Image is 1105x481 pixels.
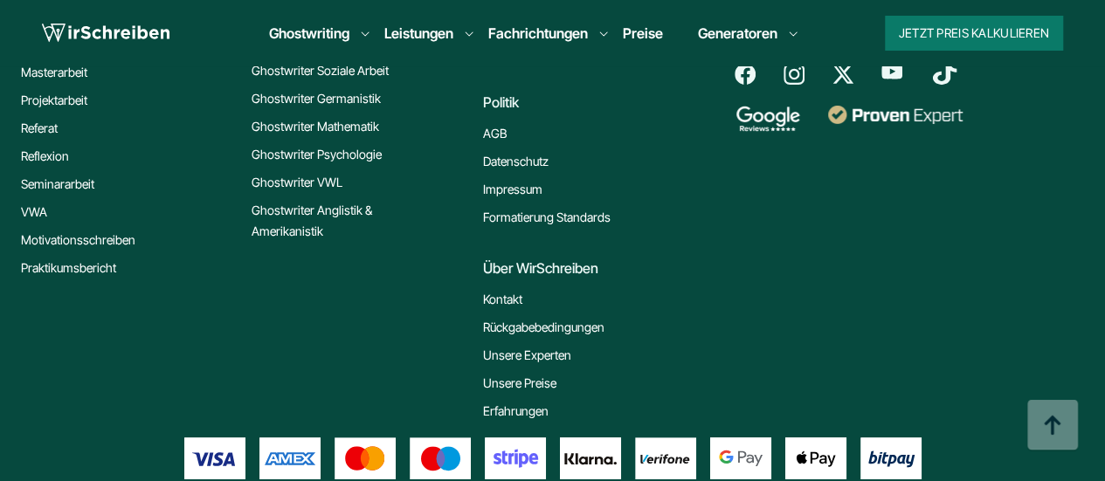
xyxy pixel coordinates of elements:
[42,20,169,46] img: logo wirschreiben
[21,258,116,278] a: Praktikumsbericht
[483,345,571,366] a: Unsere Experten
[252,116,379,137] a: Ghostwriter Mathematik
[252,60,389,81] a: Ghostwriter Soziale Arbeit
[735,64,756,85] img: facebook
[483,151,549,172] a: Datenschutz
[483,401,549,422] a: Erfahrungen
[885,16,1063,51] button: Jetzt Preis kalkulieren
[483,373,556,394] a: Unsere Preise
[784,64,805,85] img: instagram
[832,64,853,85] img: twitter
[881,64,902,79] img: youtube
[184,437,245,479] img: Visa
[828,106,963,124] img: proven expert
[930,64,958,85] img: tiktok
[1026,400,1079,452] img: button top
[384,23,453,44] a: Leistungen
[785,437,846,479] img: ApplePay
[21,146,69,167] a: Reflexion
[252,200,391,242] a: Ghostwriter Anglistik & Amerikanistik
[860,437,922,479] img: Bitpay
[560,437,621,479] img: Klarna
[483,207,611,228] a: Formatierung Standards
[252,144,382,165] a: Ghostwriter Psychologie
[269,23,349,44] a: Ghostwriting
[21,90,87,111] a: Projektarbeit
[483,179,542,200] a: Impressum
[259,437,321,479] img: Amex
[21,118,58,139] a: Referat
[710,437,771,479] img: GooglePay
[21,230,135,251] a: Motivationsschreiben
[21,174,94,195] a: Seminararbeit
[483,258,673,278] div: Über WirSchreiben
[410,437,471,479] img: Maestro
[623,24,663,42] a: Preise
[483,123,507,144] a: AGB
[483,317,604,338] a: Rückgabebedingungen
[483,92,673,113] div: Politik
[335,437,396,479] img: Mastercard
[735,106,800,132] img: google reviews
[252,172,342,193] a: Ghostwriter VWL
[21,62,87,83] a: Masterarbeit
[483,289,522,310] a: Kontakt
[252,88,381,109] a: Ghostwriter Germanistik
[635,437,696,479] img: Verifone
[698,23,777,44] a: Generatoren
[485,437,546,479] img: Stripe
[21,202,47,223] a: VWA
[488,23,588,44] a: Fachrichtungen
